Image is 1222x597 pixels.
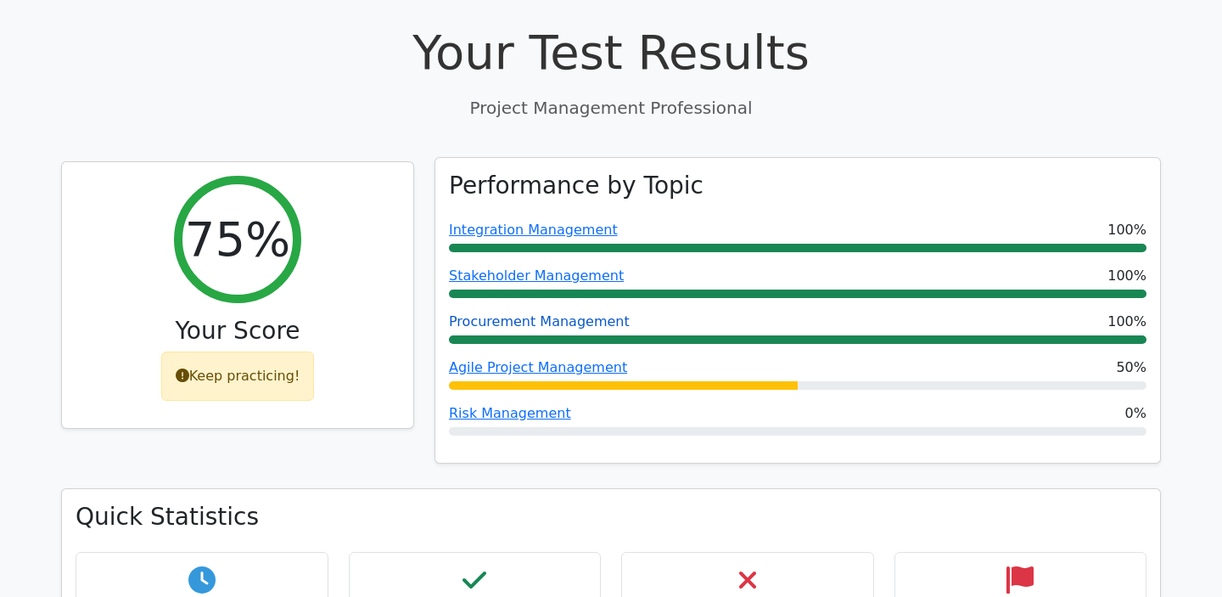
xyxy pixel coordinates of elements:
[449,313,630,329] a: Procurement Management
[61,24,1161,81] h1: Your Test Results
[61,95,1161,121] p: Project Management Professional
[449,268,624,284] a: Stakeholder Management
[1107,266,1146,286] span: 100%
[161,352,315,401] div: Keep practicing!
[449,172,703,200] h3: Performance by Topic
[449,222,618,238] a: Integration Management
[76,317,400,346] h3: Your Score
[449,405,571,421] a: Risk Management
[1107,220,1146,240] span: 100%
[76,503,1146,532] h3: Quick Statistics
[1125,403,1146,424] span: 0%
[449,359,627,375] a: Agile Project Management
[1107,312,1146,332] span: 100%
[1116,358,1146,378] span: 50%
[185,211,290,268] h2: 75%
